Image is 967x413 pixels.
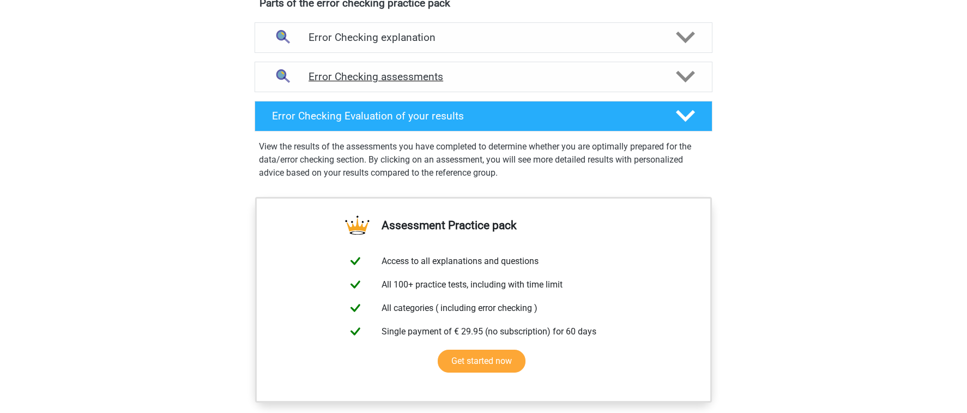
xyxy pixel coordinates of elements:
p: View the results of the assessments you have completed to determine whether you are optimally pre... [259,140,708,179]
h4: Error Checking Evaluation of your results [272,110,658,122]
img: error checking explanations [268,24,296,52]
h4: Error Checking assessments [309,70,658,83]
h4: Error Checking explanation [309,31,658,44]
a: explanations Error Checking explanation [250,22,717,53]
a: Get started now [438,350,525,373]
a: Error Checking Evaluation of your results [250,101,717,131]
img: error checking assessments [268,63,296,91]
a: assessments Error Checking assessments [250,62,717,92]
